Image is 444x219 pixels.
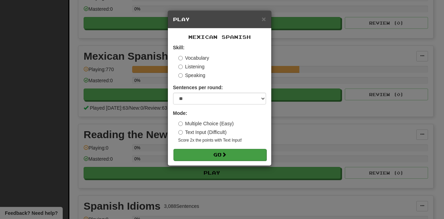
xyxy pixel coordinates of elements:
[262,15,266,23] span: ×
[178,54,209,61] label: Vocabulary
[178,73,183,78] input: Speaking
[178,121,183,126] input: Multiple Choice (Easy)
[173,45,185,50] strong: Skill:
[178,120,234,127] label: Multiple Choice (Easy)
[178,72,205,79] label: Speaking
[178,130,183,135] input: Text Input (Difficult)
[173,149,266,161] button: Go
[178,63,205,70] label: Listening
[173,110,187,116] strong: Mode:
[173,84,223,91] label: Sentences per round:
[188,34,251,40] span: Mexican Spanish
[178,129,227,136] label: Text Input (Difficult)
[173,16,266,23] h5: Play
[178,137,266,143] small: Score 2x the points with Text Input !
[178,65,183,69] input: Listening
[262,15,266,23] button: Close
[178,56,183,60] input: Vocabulary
